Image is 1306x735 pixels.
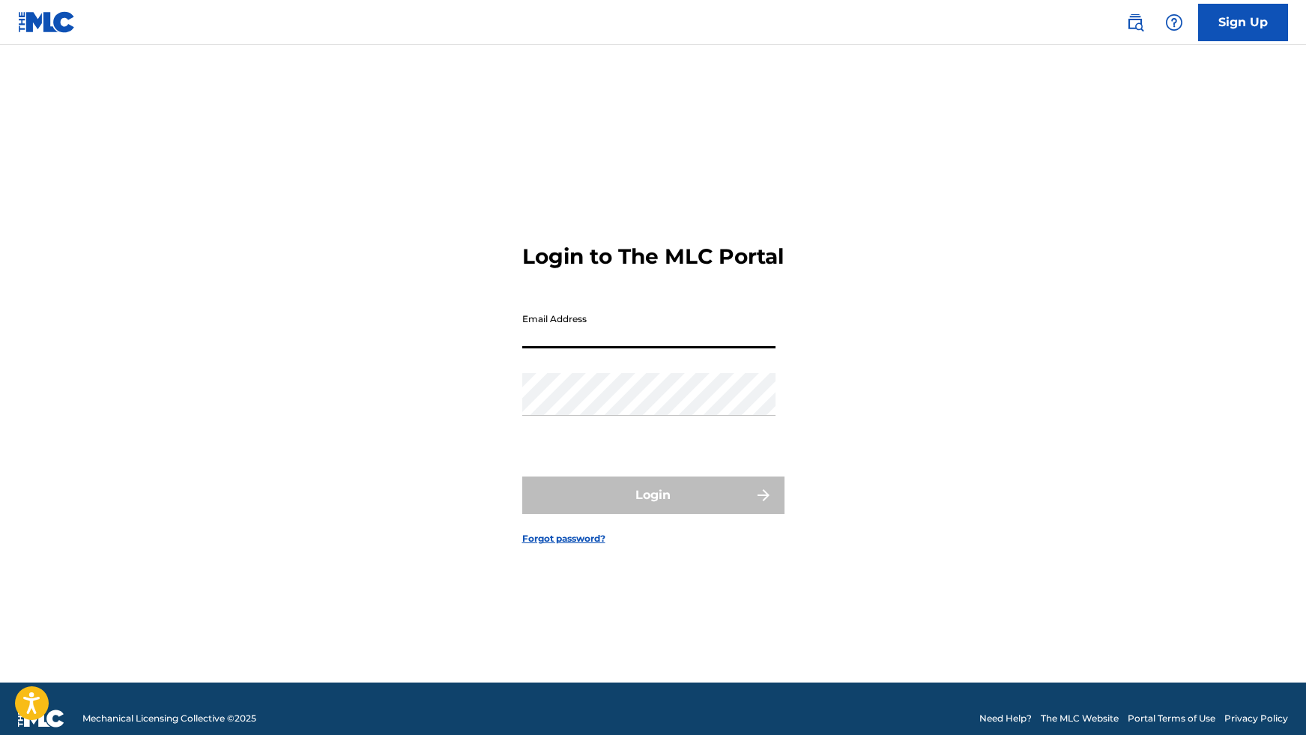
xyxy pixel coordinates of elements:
[1128,712,1215,725] a: Portal Terms of Use
[1126,13,1144,31] img: search
[522,244,784,270] h3: Login to The MLC Portal
[82,712,256,725] span: Mechanical Licensing Collective © 2025
[1165,13,1183,31] img: help
[1120,7,1150,37] a: Public Search
[1041,712,1119,725] a: The MLC Website
[1198,4,1288,41] a: Sign Up
[18,710,64,728] img: logo
[18,11,76,33] img: MLC Logo
[979,712,1032,725] a: Need Help?
[1159,7,1189,37] div: Help
[1224,712,1288,725] a: Privacy Policy
[522,532,605,545] a: Forgot password?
